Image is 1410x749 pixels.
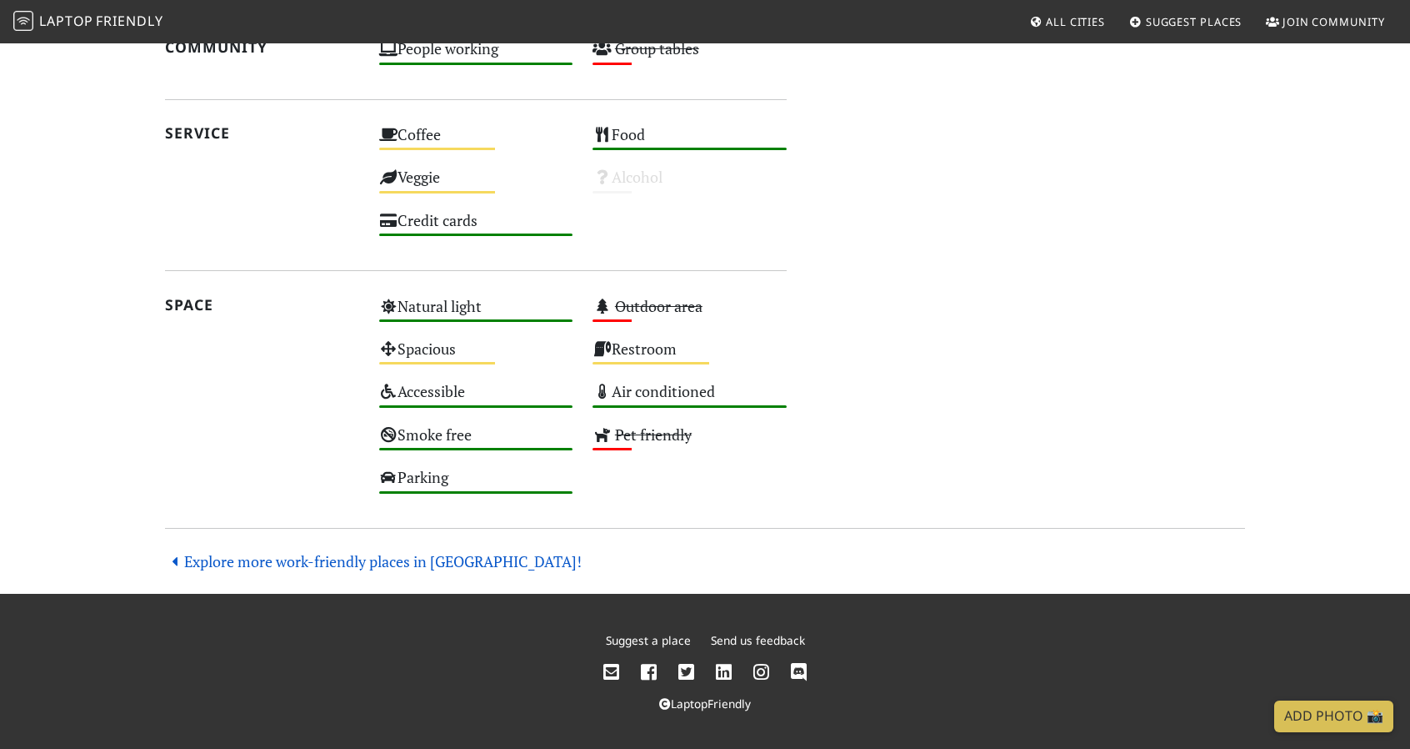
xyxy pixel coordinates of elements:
div: Food [582,121,797,163]
s: Pet friendly [615,425,692,445]
span: Join Community [1282,14,1385,29]
div: Air conditioned [582,378,797,420]
s: Outdoor area [615,296,702,316]
span: Friendly [96,12,162,30]
h2: Space [165,296,359,314]
h2: Community [165,38,359,56]
div: Spacious [369,335,583,378]
div: Natural light [369,293,583,335]
h2: Service [165,124,359,142]
a: LaptopFriendly [659,696,751,711]
span: All Cities [1046,14,1105,29]
a: Join Community [1259,7,1392,37]
a: Explore more work-friendly places in [GEOGRAPHIC_DATA]! [165,551,582,571]
div: Accessible [369,378,583,420]
div: Smoke free [369,421,583,464]
span: Laptop [39,12,93,30]
div: Coffee [369,121,583,163]
a: Send us feedback [711,632,805,648]
a: All Cities [1022,7,1112,37]
a: LaptopFriendly LaptopFriendly [13,8,163,37]
div: Credit cards [369,207,583,249]
span: Suggest Places [1146,14,1242,29]
a: Suggest Places [1122,7,1249,37]
a: Suggest a place [606,632,691,648]
div: Restroom [582,335,797,378]
s: Group tables [615,38,699,58]
div: Parking [369,464,583,506]
div: Alcohol [582,163,797,206]
div: People working [369,35,583,78]
img: LaptopFriendly [13,11,33,31]
div: Veggie [369,163,583,206]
